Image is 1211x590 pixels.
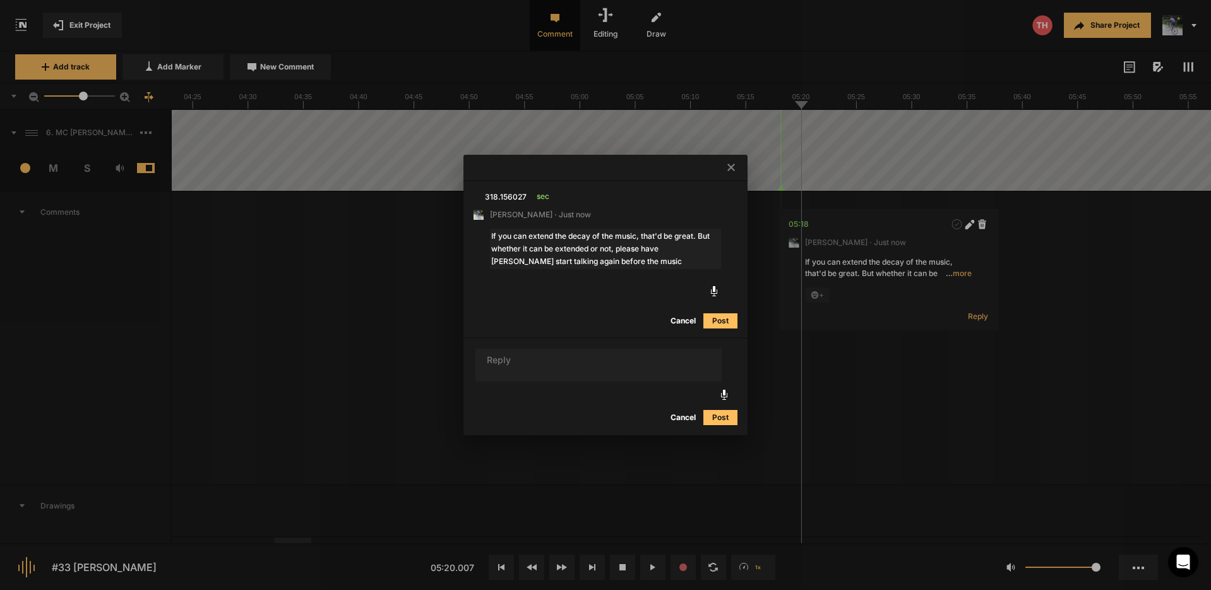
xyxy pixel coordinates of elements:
div: Open Intercom Messenger [1168,547,1198,577]
button: Cancel [663,313,703,328]
button: Post [703,410,737,425]
button: Post [703,313,737,328]
span: [PERSON_NAME] · Just now [490,209,591,220]
img: ACg8ocLxXzHjWyafR7sVkIfmxRufCxqaSAR27SDjuE-ggbMy1qqdgD8=s96-c [474,210,484,220]
button: Cancel [663,410,703,425]
span: sec [537,190,556,203]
